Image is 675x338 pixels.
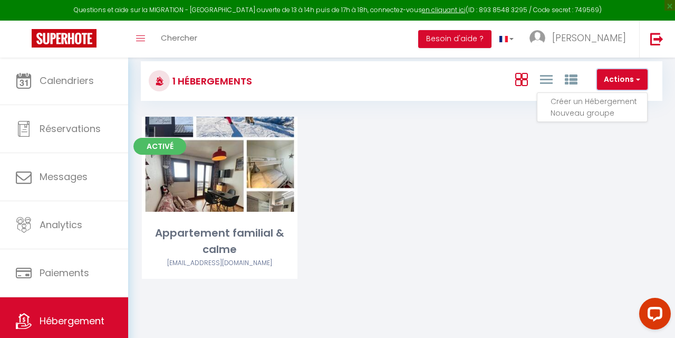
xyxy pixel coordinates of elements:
a: en cliquant ici [422,5,466,14]
span: Calendriers [40,74,94,87]
h3: 1 Hébergements [170,69,252,93]
a: Vue en Liste [540,70,553,88]
a: Vue en Box [515,70,528,88]
div: Airbnb [142,258,297,268]
li: Nouveau groupe [551,107,647,119]
span: Activé [133,138,186,155]
span: Analytics [40,218,82,231]
img: Super Booking [32,29,97,48]
span: [PERSON_NAME] [552,31,626,44]
button: Besoin d'aide ? [418,30,491,48]
span: Hébergement [40,314,104,327]
a: Editer [188,154,251,175]
a: Vue par Groupe [565,70,577,88]
div: Appartement familial & calme [142,225,297,258]
span: Réservations [40,122,101,135]
span: Chercher [161,32,197,43]
span: Paiements [40,266,89,279]
img: logout [650,32,663,45]
button: Actions [597,69,648,90]
span: Messages [40,170,88,183]
iframe: LiveChat chat widget [631,294,675,338]
a: ... [PERSON_NAME] [522,21,639,58]
li: Créer un Hébergement [551,96,647,107]
img: ... [529,30,545,46]
a: Chercher [153,21,205,58]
